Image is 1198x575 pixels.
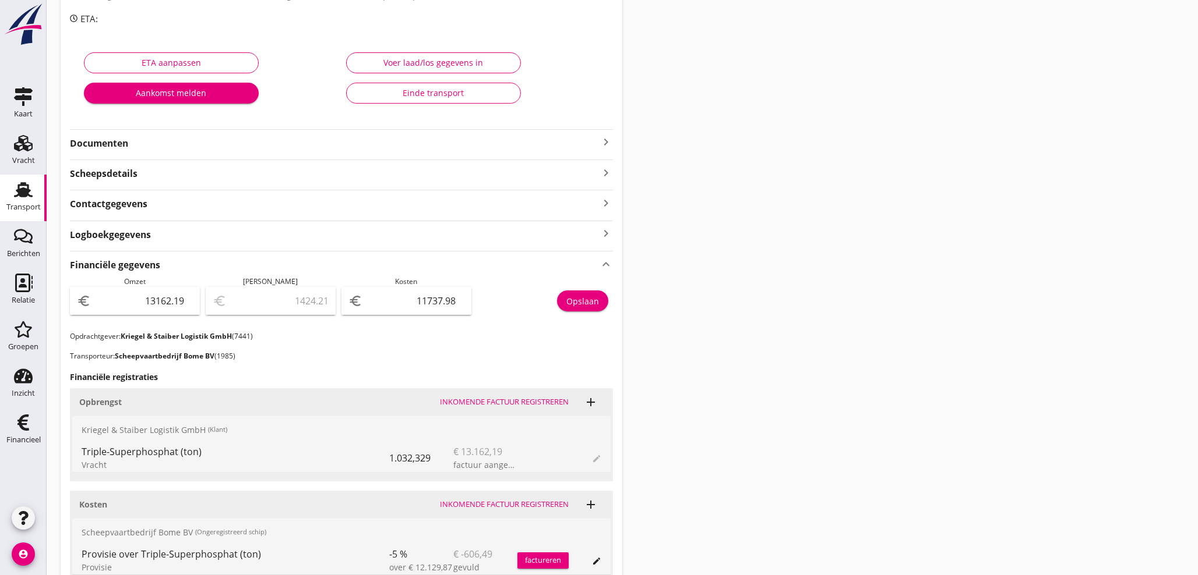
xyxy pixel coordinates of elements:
strong: Contactgegevens [70,197,147,211]
span: [PERSON_NAME] [244,276,298,286]
i: keyboard_arrow_right [599,226,613,242]
i: keyboard_arrow_right [599,195,613,211]
button: Voer laad/los gegevens in [346,52,521,73]
span: Kosten [396,276,418,286]
i: keyboard_arrow_right [599,135,613,149]
div: Kriegel & Staiber Logistik GmbH [72,416,611,444]
span: € 13.162,19 [453,445,502,459]
span: € -606,49 [453,547,492,561]
button: Aankomst melden [84,83,259,104]
strong: Scheepvaartbedrijf Bome BV [115,351,214,361]
strong: Kriegel & Staiber Logistik GmbH [121,331,232,341]
strong: Financiële gegevens [70,258,160,272]
div: 1.032,329 [389,444,453,472]
div: Triple-Superphosphat (ton) [82,445,389,459]
div: factureren [517,555,569,566]
div: ETA aanpassen [94,56,249,69]
strong: Kosten [79,499,107,510]
i: edit [592,556,601,566]
div: Vracht [12,157,35,164]
div: over € 12.129,87 [389,561,453,573]
div: gevuld [453,561,517,573]
i: keyboard_arrow_up [599,256,613,272]
button: Einde transport [346,83,521,104]
span: ETA: [80,13,98,24]
strong: Documenten [70,137,599,150]
div: Scheepvaartbedrijf Bome BV [72,519,611,546]
i: euro [348,294,362,308]
button: factureren [517,552,569,569]
div: Provisie over Triple-Superphosphat (ton) [82,547,389,561]
button: Inkomende factuur registreren [435,496,573,513]
i: add [584,498,598,512]
div: Einde transport [356,87,511,99]
span: Omzet [124,276,146,286]
div: Groepen [8,343,38,350]
div: Inkomende factuur registreren [440,499,569,510]
p: Opdrachtgever: (7441) [70,331,613,342]
div: Berichten [7,250,40,257]
input: 0,00 [365,292,464,310]
div: Provisie [82,561,389,573]
div: Aankomst melden [93,87,249,99]
button: Inkomende factuur registreren [435,394,573,410]
strong: Opbrengst [79,396,122,407]
div: Kaart [14,110,33,118]
button: ETA aanpassen [84,52,259,73]
div: Relatie [12,296,35,304]
div: Voer laad/los gegevens in [356,56,511,69]
h3: Financiële registraties [70,371,613,383]
small: (Klant) [208,425,227,435]
button: Opslaan [557,290,608,311]
img: logo-small.a267ee39.svg [2,3,44,46]
div: Inzicht [12,389,35,397]
div: Inkomende factuur registreren [440,396,569,408]
i: euro [77,294,91,308]
i: keyboard_arrow_right [599,165,613,180]
div: Vracht [82,459,389,471]
p: Transporteur: (1985) [70,351,613,361]
div: Opslaan [566,295,599,307]
i: account_circle [12,542,35,566]
div: Transport [6,203,41,211]
div: -5 % [389,546,453,574]
strong: Logboekgegevens [70,228,151,242]
input: 0,00 [93,292,193,310]
small: (Ongeregistreerd schip) [195,527,266,537]
div: factuur aangemaakt [453,459,517,471]
div: Financieel [6,436,41,443]
strong: Scheepsdetails [70,167,138,180]
i: add [584,395,598,409]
